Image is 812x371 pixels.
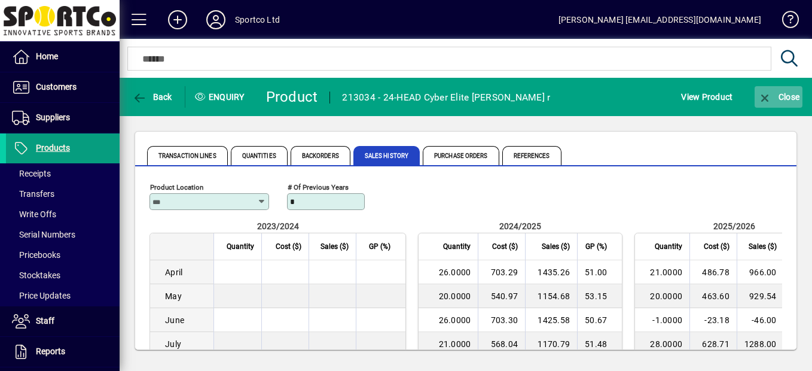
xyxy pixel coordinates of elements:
span: Pricebooks [12,250,60,260]
span: 929.54 [749,291,777,301]
span: Sales ($) [542,240,570,253]
td: June [150,308,213,332]
a: Staff [6,306,120,336]
span: 966.00 [749,267,777,277]
div: Enquiry [185,87,257,107]
td: May [150,284,213,308]
span: Quantity [227,240,254,253]
span: 20.0000 [439,291,471,301]
span: Sales ($) [320,240,349,253]
span: 2025/2026 [713,221,755,231]
button: View Product [678,86,735,108]
a: Reports [6,337,120,367]
span: 703.29 [491,267,518,277]
span: 703.30 [491,315,518,325]
span: Transaction Lines [147,146,228,165]
span: 1288.00 [744,339,777,349]
td: July [150,332,213,356]
span: 28.0000 [650,339,682,349]
div: 213034 - 24-HEAD Cyber Elite [PERSON_NAME] r [342,88,550,107]
span: Receipts [12,169,51,178]
span: 1435.26 [538,267,570,277]
span: Cost ($) [492,240,518,253]
button: Close [755,86,802,108]
button: Add [158,9,197,31]
span: GP (%) [585,240,607,253]
span: Sales History [353,146,420,165]
span: Reports [36,346,65,356]
span: Cost ($) [704,240,729,253]
a: Transfers [6,184,120,204]
span: Customers [36,82,77,92]
span: 1154.68 [538,291,570,301]
div: Product [266,87,318,107]
a: Price Updates [6,285,120,306]
span: -1.0000 [652,315,682,325]
a: Receipts [6,163,120,184]
span: 53.15 [585,291,607,301]
span: 26.0000 [439,267,471,277]
span: 1425.58 [538,315,570,325]
a: Write Offs [6,204,120,224]
span: Quantities [231,146,288,165]
span: GP (%) [369,240,390,253]
span: References [502,146,561,165]
a: Home [6,42,120,72]
span: -46.00 [752,315,777,325]
a: Pricebooks [6,245,120,265]
span: Transfers [12,189,54,199]
a: Stocktakes [6,265,120,285]
span: 2024/2025 [499,221,541,231]
a: Serial Numbers [6,224,120,245]
span: Purchase Orders [423,146,499,165]
div: Sportco Ltd [235,10,280,29]
span: 463.60 [702,291,729,301]
button: Profile [197,9,235,31]
span: 26.0000 [439,315,471,325]
span: 628.71 [702,339,729,349]
a: Knowledge Base [773,2,797,41]
span: Products [36,143,70,153]
span: Back [132,92,172,102]
span: 486.78 [702,267,729,277]
span: Quantity [655,240,682,253]
mat-label: Product Location [150,183,203,191]
span: 2023/2024 [257,221,299,231]
a: Customers [6,72,120,102]
span: Write Offs [12,209,56,219]
span: Cost ($) [276,240,301,253]
span: 21.0000 [650,267,682,277]
span: 51.48 [585,339,607,349]
span: Home [36,51,58,61]
span: 540.97 [491,291,518,301]
div: [PERSON_NAME] [EMAIL_ADDRESS][DOMAIN_NAME] [558,10,761,29]
span: Close [758,92,799,102]
span: -23.18 [704,315,729,325]
span: View Product [681,87,732,107]
span: 50.67 [585,315,607,325]
span: Suppliers [36,112,70,122]
a: Suppliers [6,103,120,133]
span: Backorders [291,146,350,165]
span: Serial Numbers [12,230,75,239]
td: April [150,260,213,284]
span: Quantity [443,240,471,253]
span: 1170.79 [538,339,570,349]
mat-label: # of previous years [288,183,349,191]
span: Staff [36,316,54,326]
app-page-header-button: Back [120,86,185,108]
span: 21.0000 [439,339,471,349]
span: 568.04 [491,339,518,349]
span: Stocktakes [12,270,60,280]
app-page-header-button: Close enquiry [745,86,812,108]
button: Back [129,86,175,108]
span: Sales ($) [749,240,777,253]
span: 51.00 [585,267,607,277]
span: Price Updates [12,291,71,300]
span: 20.0000 [650,291,682,301]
